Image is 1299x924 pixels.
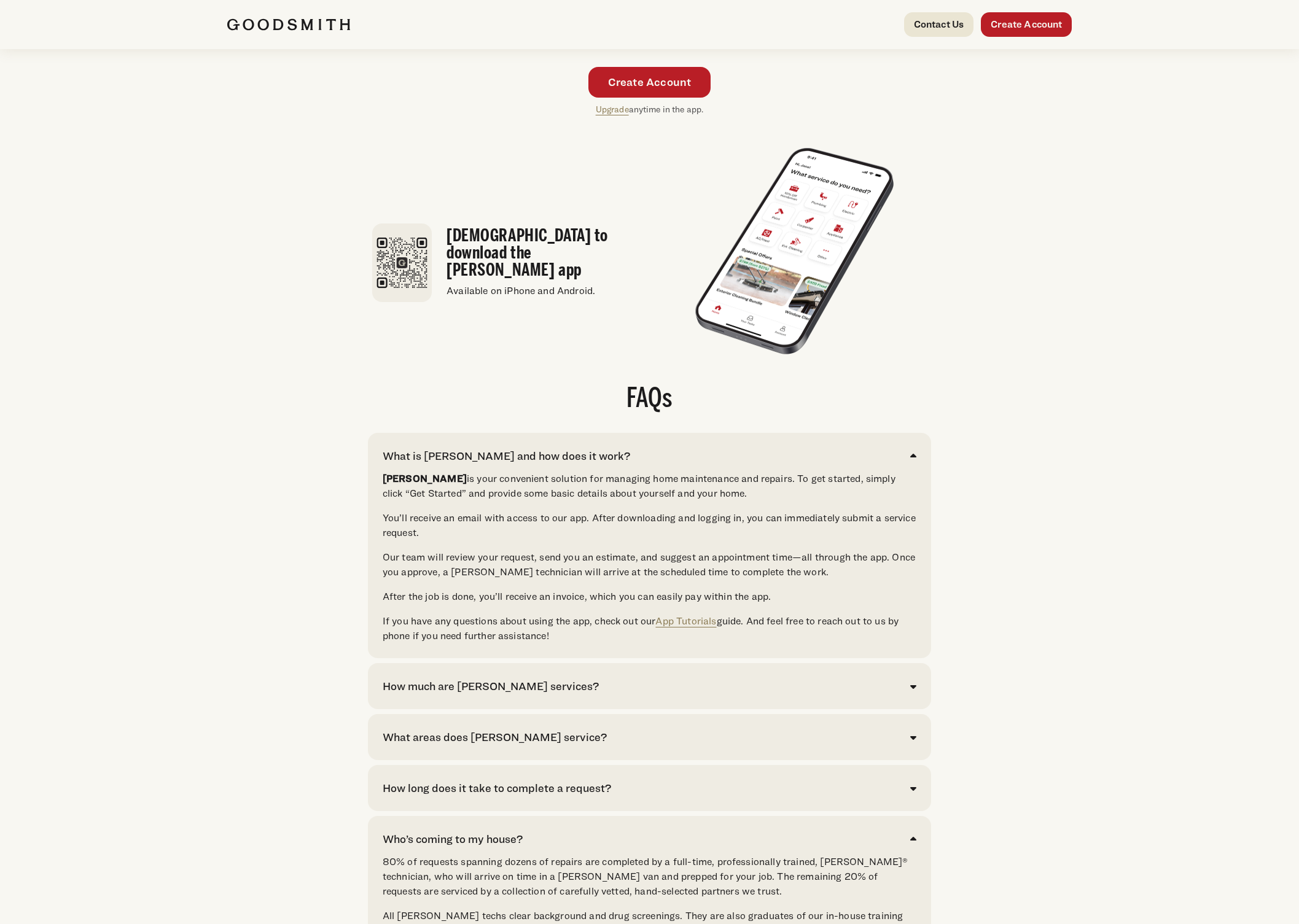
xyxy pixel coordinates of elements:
a: Contact Us [904,12,974,37]
strong: [PERSON_NAME] [383,473,467,484]
p: 80% of requests spanning dozens of repairs are completed by a full-time, professionally trained, ... [383,855,916,899]
h2: FAQs [368,386,931,413]
div: What areas does [PERSON_NAME] service? [383,729,607,745]
div: How long does it take to complete a request? [383,780,611,796]
h3: [DEMOGRAPHIC_DATA] to download the [PERSON_NAME] app [447,227,637,279]
div: Who’s coming to my house? [383,831,523,847]
div: How much are [PERSON_NAME] services? [383,678,599,694]
p: anytime in the app. [596,103,704,117]
p: If you have any questions about using the app, check out our guide. And feel free to reach out to... [383,614,916,643]
img: Smartphone displaying a service request app with a list of home repair and maintenance tasks [688,141,902,362]
a: Create Account [981,12,1072,37]
p: Available on iPhone and Android. [447,284,637,298]
a: App Tutorials [655,615,716,627]
div: What is [PERSON_NAME] and how does it work? [383,448,630,464]
p: is your convenient solution for managing home maintenance and repairs. To get started, simply cli... [383,472,916,501]
a: Upgrade [596,104,629,114]
p: You’ll receive an email with access to our app. After downloading and logging in, you can immedia... [383,511,916,540]
img: Goodsmith app download QR code [372,223,432,302]
img: Goodsmith [227,18,350,31]
p: Our team will review your request, send you an estimate, and suggest an appointment time—all thro... [383,550,916,580]
p: After the job is done, you’ll receive an invoice, which you can easily pay within the app. [383,589,916,604]
a: Create Account [588,67,711,98]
